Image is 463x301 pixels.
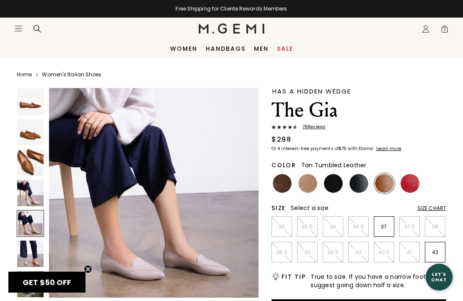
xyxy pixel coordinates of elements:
img: The Gia [49,88,259,298]
img: The Gia [17,241,44,267]
p: 37.5 [400,223,419,230]
a: Sale [277,45,293,52]
div: $298 [272,135,291,145]
span: 1 [440,26,449,35]
p: 40.5 [374,249,394,256]
img: Biscuit Suede [298,174,317,193]
img: Tan Tumbled Leather [375,174,394,193]
p: 42 [425,249,445,256]
button: Close teaser [84,265,92,273]
img: The Gia [17,149,44,176]
a: Learn more [375,146,401,151]
img: Sunset Red Tumbled Leather [401,174,419,193]
p: 39.5 [323,249,343,256]
klarna-placement-style-cta: Learn more [376,145,401,152]
span: GET $50 OFF [23,277,71,288]
p: 37 [374,223,394,230]
a: Women [170,45,197,52]
klarna-placement-style-body: with Klarna [348,145,375,152]
p: 38.5 [272,249,292,256]
h2: Color [272,162,296,169]
div: Let's Chat [426,272,453,282]
img: The Gia [17,119,44,145]
div: Has a hidden wedge [272,88,446,94]
img: Black Tumbled Leather [349,174,368,193]
span: Tan Tumbled Leather [301,161,367,169]
button: Open site menu [14,24,23,33]
h2: Size [272,205,286,211]
a: Men [254,45,269,52]
div: GET $50 OFFClose teaser [8,272,85,293]
p: 38 [425,223,445,230]
h2: Fit Tip [282,273,305,280]
klarna-placement-style-amount: $75 [339,145,347,152]
span: 78 Review s [297,125,326,130]
p: 39 [297,249,317,256]
p: 36.5 [349,223,368,230]
img: M.Gemi [199,23,264,34]
img: The Gia [17,88,44,115]
span: True to size. If you have a narrow foot, we suggest going down half a size. [310,272,446,289]
p: 35 [272,223,292,230]
span: Select a size [291,204,328,212]
a: 78Reviews [272,125,446,131]
p: 41 [400,249,419,256]
a: Home [17,71,32,78]
klarna-placement-style-body: Or 4 interest-free payments of [272,145,339,152]
img: Chocolate Suede [273,174,292,193]
p: 35.5 [297,223,317,230]
p: 40 [349,249,368,256]
p: 36 [323,223,343,230]
img: Black Suede [324,174,343,193]
img: The Gia [17,180,44,206]
a: Handbags [206,45,246,52]
h1: The Gia [272,99,446,122]
img: The Gia [17,271,44,298]
div: Size Chart [417,205,446,212]
a: Women's Italian Shoes [42,71,101,78]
